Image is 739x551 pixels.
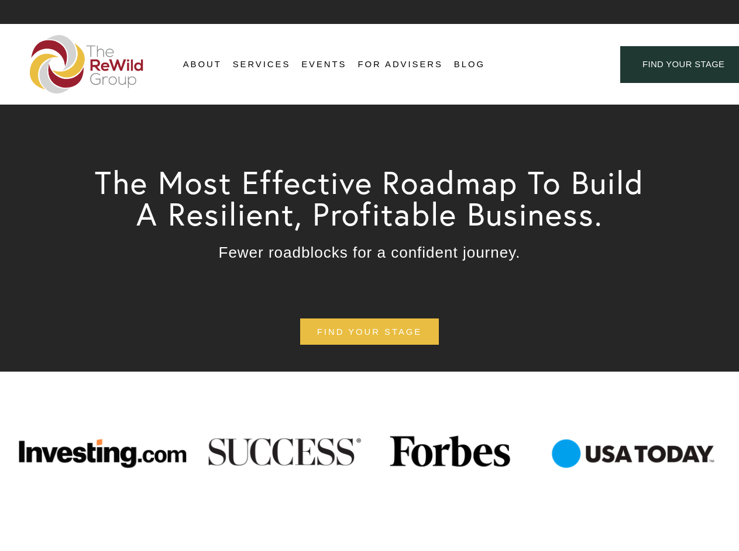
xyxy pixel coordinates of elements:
[300,318,439,345] a: find your stage
[183,56,222,74] a: folder dropdown
[301,56,346,74] a: Events
[233,57,291,72] span: Services
[233,56,291,74] a: folder dropdown
[358,56,442,74] a: For Advisers
[183,57,222,72] span: About
[454,56,485,74] a: Blog
[30,35,145,93] img: The ReWild Group
[95,162,654,234] span: The Most Effective Roadmap To Build A Resilient, Profitable Business.
[219,244,521,261] span: Fewer roadblocks for a confident journey.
